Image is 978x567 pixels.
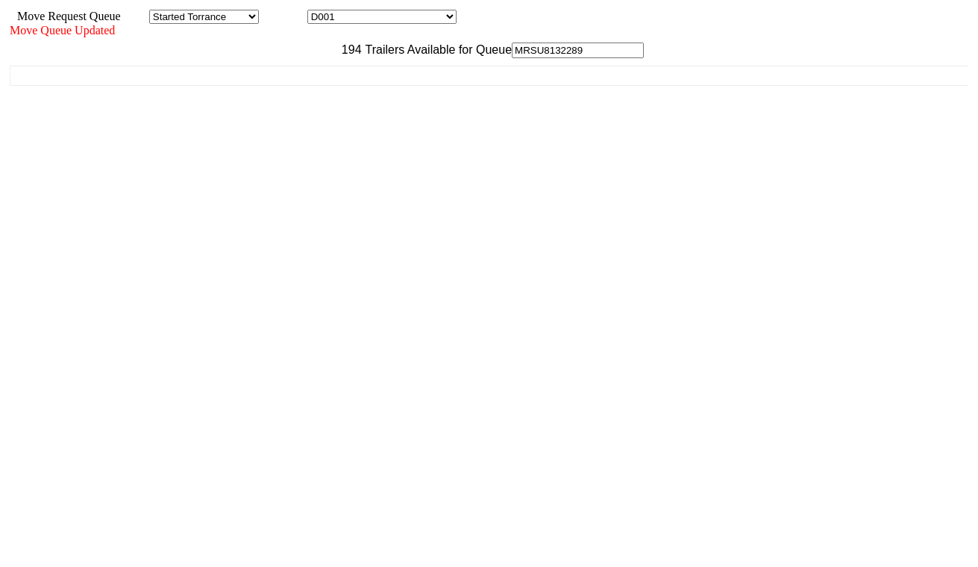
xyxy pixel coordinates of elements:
span: Location [262,10,304,22]
span: Move Request Queue [10,10,121,22]
input: Filter Available Trailers [512,43,644,58]
span: Trailers Available for Queue [362,43,512,56]
span: Area [123,10,146,22]
span: 194 [334,43,362,56]
span: Move Queue Updated [10,24,115,37]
